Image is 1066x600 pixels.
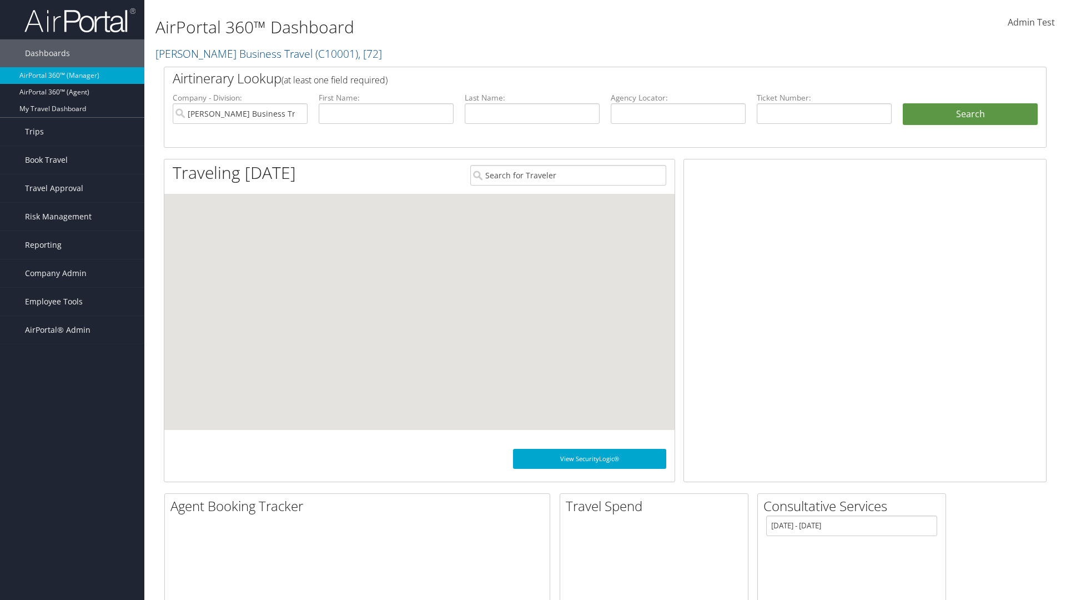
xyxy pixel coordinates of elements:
[1008,16,1055,28] span: Admin Test
[173,161,296,184] h1: Traveling [DATE]
[170,497,550,516] h2: Agent Booking Tracker
[25,118,44,146] span: Trips
[763,497,946,516] h2: Consultative Services
[25,316,90,344] span: AirPortal® Admin
[611,92,746,103] label: Agency Locator:
[319,92,454,103] label: First Name:
[470,165,666,186] input: Search for Traveler
[24,7,135,33] img: airportal-logo.png
[281,74,388,86] span: (at least one field required)
[25,174,83,202] span: Travel Approval
[25,146,68,174] span: Book Travel
[358,46,382,61] span: , [ 72 ]
[155,46,382,61] a: [PERSON_NAME] Business Travel
[25,39,70,67] span: Dashboards
[25,203,92,231] span: Risk Management
[566,497,748,516] h2: Travel Spend
[1008,6,1055,40] a: Admin Test
[173,92,308,103] label: Company - Division:
[25,288,83,316] span: Employee Tools
[155,16,755,39] h1: AirPortal 360™ Dashboard
[25,231,62,259] span: Reporting
[465,92,600,103] label: Last Name:
[513,449,666,469] a: View SecurityLogic®
[757,92,892,103] label: Ticket Number:
[173,69,964,88] h2: Airtinerary Lookup
[25,259,87,287] span: Company Admin
[903,103,1038,126] button: Search
[315,46,358,61] span: ( C10001 )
